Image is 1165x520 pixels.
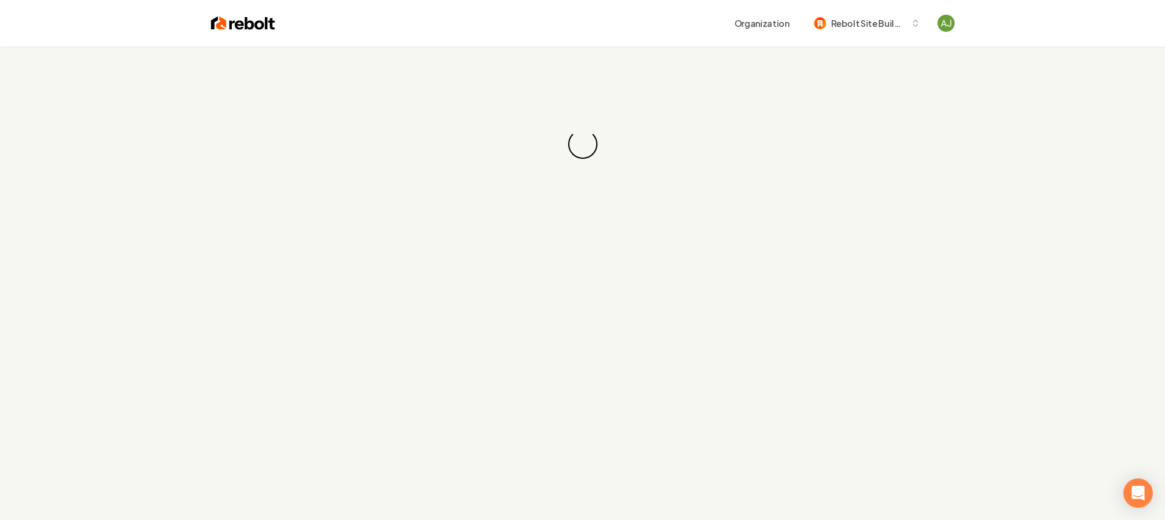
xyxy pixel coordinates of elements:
img: Rebolt Logo [211,15,275,32]
div: Loading [568,130,597,159]
button: Organization [727,12,797,34]
span: Rebolt Site Builder [831,17,906,30]
div: Open Intercom Messenger [1123,478,1153,508]
img: AJ Nimeh [938,15,955,32]
button: Open user button [938,15,955,32]
img: Rebolt Site Builder [814,17,826,29]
